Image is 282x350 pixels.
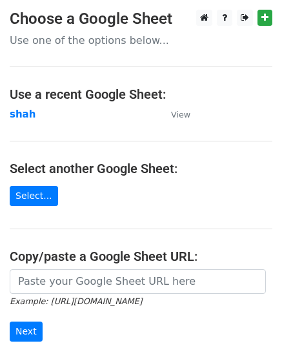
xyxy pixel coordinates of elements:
[10,34,272,47] p: Use one of the options below...
[158,108,190,120] a: View
[171,110,190,119] small: View
[10,269,266,294] input: Paste your Google Sheet URL here
[10,108,35,120] a: shah
[10,10,272,28] h3: Choose a Google Sheet
[10,322,43,342] input: Next
[10,87,272,102] h4: Use a recent Google Sheet:
[10,249,272,264] h4: Copy/paste a Google Sheet URL:
[10,186,58,206] a: Select...
[10,161,272,176] h4: Select another Google Sheet:
[217,288,282,350] iframe: Chat Widget
[10,296,142,306] small: Example: [URL][DOMAIN_NAME]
